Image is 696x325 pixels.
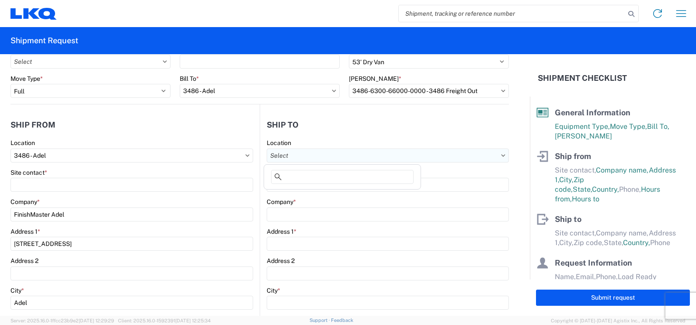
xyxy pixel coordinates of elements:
span: Request Information [555,258,632,267]
label: Address 2 [10,257,38,265]
span: General Information [555,108,630,117]
span: City, [559,176,574,184]
span: Name, [555,273,576,281]
label: Address 1 [10,228,40,235]
label: Company [10,198,40,206]
span: Zip code, [574,239,604,247]
span: Phone [650,239,670,247]
input: Select [349,84,509,98]
label: City [10,287,24,294]
span: State, [604,239,623,247]
span: Site contact, [555,166,596,174]
label: City [267,287,280,294]
input: Select [267,149,509,162]
span: City, [559,239,574,247]
span: Ship to [555,214,581,224]
label: Address 2 [267,257,295,265]
span: Hours to [572,195,599,203]
h2: Ship to [267,121,299,129]
label: Location [10,139,35,147]
span: Move Type, [610,122,647,131]
input: Shipment, tracking or reference number [399,5,625,22]
a: Feedback [331,318,353,323]
label: Location [267,139,291,147]
label: [PERSON_NAME] [349,75,401,83]
span: Company name, [596,229,649,237]
a: Support [310,318,331,323]
span: Phone, [596,273,618,281]
label: Move Type [10,75,43,83]
span: Company name, [596,166,649,174]
span: Bill To, [647,122,669,131]
button: Submit request [536,290,690,306]
span: [DATE] 12:29:29 [79,318,114,323]
label: Site contact [10,169,47,176]
span: Email, [576,273,596,281]
h2: Ship from [10,121,56,129]
span: Ship from [555,152,591,161]
span: [DATE] 12:25:34 [175,318,211,323]
span: Country, [592,185,619,194]
h2: Shipment Checklist [538,73,627,83]
input: Select [10,149,253,162]
label: Company [267,198,296,206]
span: Site contact, [555,229,596,237]
label: Address 1 [267,228,296,235]
h2: Shipment Request [10,35,78,46]
label: Bill To [180,75,199,83]
input: Select [180,84,340,98]
span: Server: 2025.16.0-1ffcc23b9e2 [10,318,114,323]
span: [PERSON_NAME] [555,132,612,140]
span: Client: 2025.16.0-1592391 [118,318,211,323]
span: Country, [623,239,650,247]
span: State, [573,185,592,194]
span: Phone, [619,185,641,194]
span: Equipment Type, [555,122,610,131]
input: Select [10,55,171,69]
span: Copyright © [DATE]-[DATE] Agistix Inc., All Rights Reserved [551,317,686,325]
